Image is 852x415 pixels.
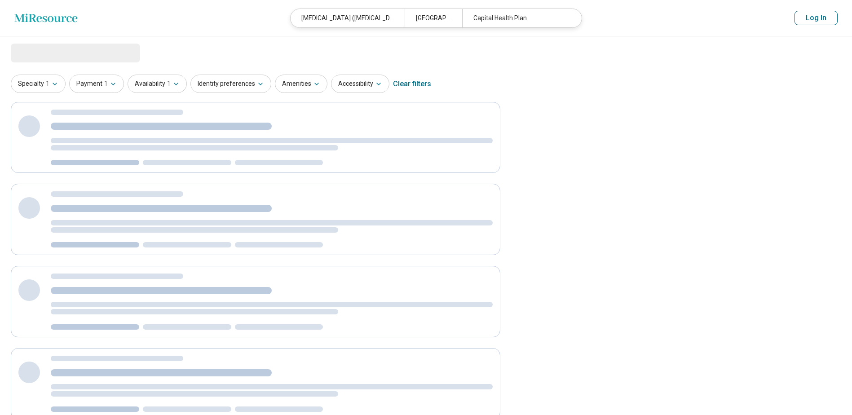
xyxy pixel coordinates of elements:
button: Specialty1 [11,75,66,93]
button: Amenities [275,75,327,93]
button: Availability1 [128,75,187,93]
button: Accessibility [331,75,389,93]
div: [MEDICAL_DATA] ([MEDICAL_DATA]) [291,9,405,27]
button: Log In [795,11,838,25]
span: 1 [167,79,171,88]
div: Capital Health Plan [462,9,576,27]
button: Payment1 [69,75,124,93]
button: Identity preferences [190,75,271,93]
span: Loading... [11,44,86,62]
span: 1 [104,79,108,88]
div: [GEOGRAPHIC_DATA], [GEOGRAPHIC_DATA] [405,9,462,27]
span: 1 [46,79,49,88]
div: Clear filters [393,73,431,95]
